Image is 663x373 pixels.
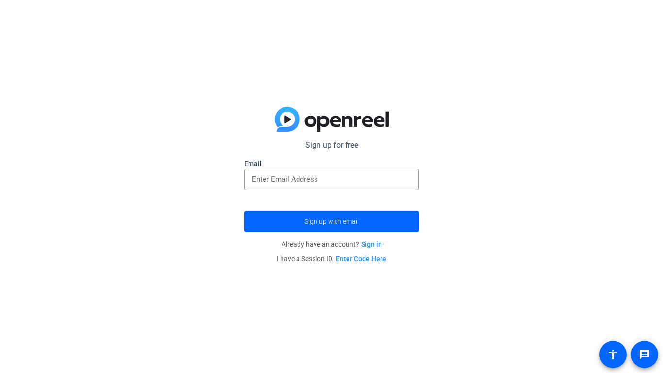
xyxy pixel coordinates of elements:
input: Enter Email Address [252,173,411,185]
button: Sign up with email [244,211,419,232]
span: I have a Session ID. [277,255,386,263]
mat-icon: accessibility [607,349,619,360]
a: Sign in [361,240,382,248]
span: Already have an account? [282,240,382,248]
mat-icon: message [639,349,650,360]
img: blue-gradient.svg [275,107,389,132]
p: Sign up for free [244,139,419,151]
a: Enter Code Here [336,255,386,263]
label: Email [244,159,419,169]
